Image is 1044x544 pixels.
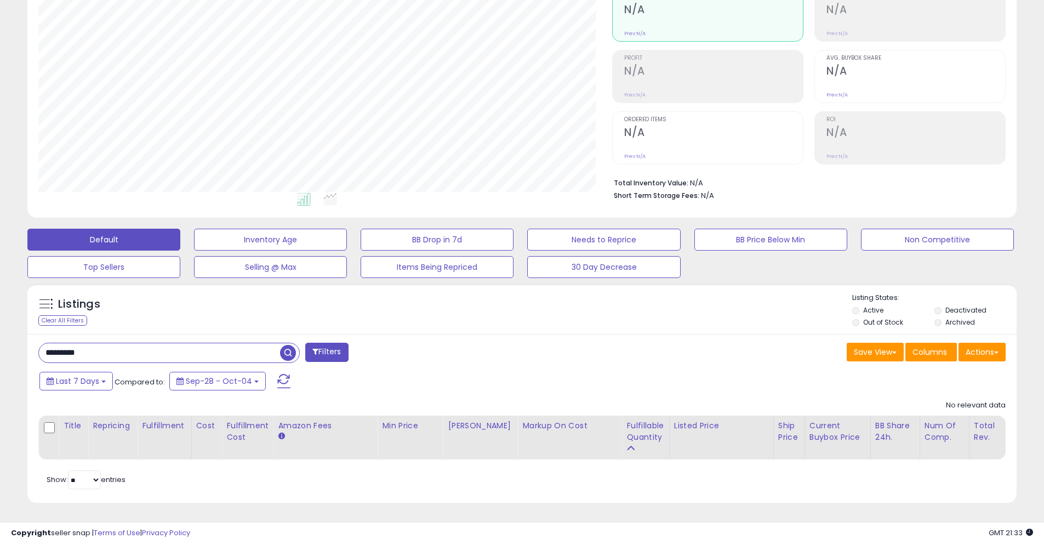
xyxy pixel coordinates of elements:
a: Privacy Policy [142,528,190,538]
button: Save View [847,343,904,361]
span: Show: entries [47,474,125,485]
div: Fulfillable Quantity [626,420,664,443]
h2: N/A [624,3,803,18]
div: Cost [196,420,218,432]
div: Fulfillment Cost [226,420,269,443]
small: Prev: N/A [826,153,848,160]
label: Archived [945,318,975,327]
span: Profit [624,55,803,61]
div: Title [64,420,83,432]
div: Current Buybox Price [809,420,866,443]
h2: N/A [826,3,1005,18]
div: Repricing [93,420,133,432]
span: Last 7 Days [56,376,99,387]
button: Actions [959,343,1006,361]
span: Sep-28 - Oct-04 [186,376,252,387]
button: Inventory Age [194,229,347,251]
span: Columns [912,347,947,358]
h2: N/A [826,65,1005,80]
button: Items Being Repriced [361,256,514,278]
div: Clear All Filters [38,315,87,326]
button: Columns [905,343,957,361]
div: Amazon Fees [278,420,373,432]
label: Out of Stock [863,318,903,327]
span: Avg. Buybox Share [826,55,1005,61]
button: Last 7 Days [39,372,113,390]
button: BB Drop in 7d [361,229,514,251]
p: Listing States: [852,293,1017,303]
div: Listed Price [674,420,769,432]
span: ROI [826,117,1005,123]
button: Top Sellers [27,256,180,278]
label: Active [863,305,883,315]
button: Filters [305,343,348,362]
span: Ordered Items [624,117,803,123]
a: Terms of Use [94,528,140,538]
label: Deactivated [945,305,986,315]
span: Compared to: [115,377,165,387]
div: Min Price [382,420,438,432]
li: N/A [614,175,997,189]
b: Total Inventory Value: [614,178,688,188]
small: Prev: N/A [826,92,848,98]
div: Fulfillment [142,420,186,432]
div: Num of Comp. [925,420,965,443]
b: Short Term Storage Fees: [614,191,699,200]
div: [PERSON_NAME] [448,420,513,432]
div: BB Share 24h. [875,420,915,443]
span: 2025-10-12 21:33 GMT [989,528,1033,538]
button: Sep-28 - Oct-04 [169,372,266,390]
small: Amazon Fees. [278,432,284,441]
small: Prev: N/A [826,30,848,37]
div: Ship Price [778,420,800,443]
button: Default [27,229,180,251]
h2: N/A [826,126,1005,141]
small: Prev: N/A [624,92,646,98]
h2: N/A [624,126,803,141]
span: N/A [701,190,714,201]
h2: N/A [624,65,803,80]
div: seller snap | | [11,528,190,539]
div: Total Rev. [974,420,1014,443]
div: No relevant data [946,400,1006,411]
div: Markup on Cost [522,420,617,432]
strong: Copyright [11,528,51,538]
button: 30 Day Decrease [527,256,680,278]
button: BB Price Below Min [694,229,847,251]
small: Prev: N/A [624,153,646,160]
th: The percentage added to the cost of goods (COGS) that forms the calculator for Min & Max prices. [518,416,622,460]
h5: Listings [58,297,100,312]
button: Non Competitive [861,229,1014,251]
small: Prev: N/A [624,30,646,37]
button: Selling @ Max [194,256,347,278]
button: Needs to Reprice [527,229,680,251]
